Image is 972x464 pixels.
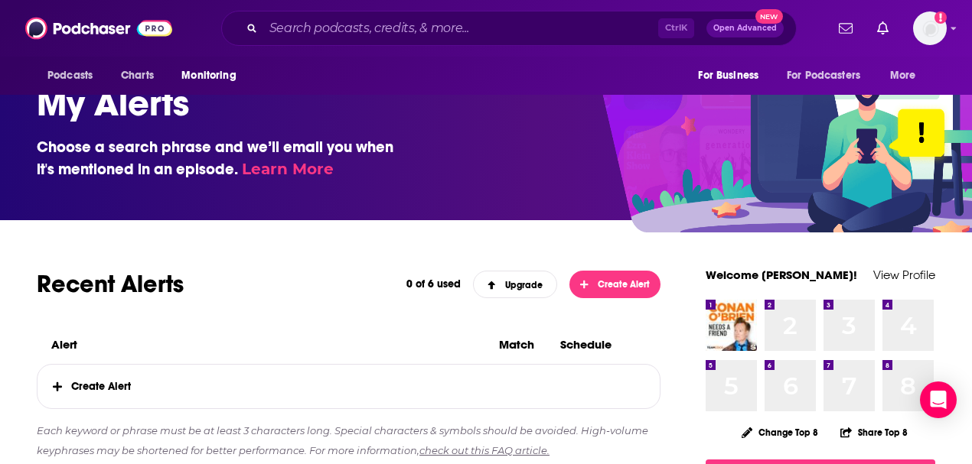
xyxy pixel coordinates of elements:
[37,136,404,180] h3: Choose a search phrase and we’ll email you when it's mentioned in an episode.
[833,15,859,41] a: Show notifications dropdown
[658,18,694,38] span: Ctrl K
[777,61,882,90] button: open menu
[51,337,487,352] h3: Alert
[755,9,783,24] span: New
[732,423,827,442] button: Change Top 8
[913,11,947,45] img: User Profile
[713,24,777,32] span: Open Advanced
[111,61,163,90] a: Charts
[787,65,860,86] span: For Podcasters
[473,271,557,298] a: Upgrade
[37,81,923,125] h1: My Alerts
[879,61,935,90] button: open menu
[706,19,784,37] button: Open AdvancedNew
[840,417,908,447] button: Share Top 8
[419,444,550,456] a: check out this FAQ article.
[37,61,113,90] button: open menu
[560,337,621,352] h3: Schedule
[706,268,857,282] a: Welcome [PERSON_NAME]!
[181,65,236,86] span: Monitoring
[871,15,895,41] a: Show notifications dropdown
[121,65,154,86] span: Charts
[920,381,957,418] div: Open Intercom Messenger
[263,16,658,41] input: Search podcasts, credits, & more...
[37,421,661,460] p: Each keyword or phrase must be at least 3 characters long. Special characters & symbols should be...
[221,11,797,46] div: Search podcasts, credits, & more...
[913,11,947,45] button: Show profile menu
[698,65,758,86] span: For Business
[706,300,757,351] img: Conan O’Brien Needs A Friend
[38,365,660,408] span: Create Alert
[687,61,778,90] button: open menu
[569,271,661,298] button: Create Alert
[913,11,947,45] span: Logged in as vjacobi
[47,65,93,86] span: Podcasts
[890,65,916,86] span: More
[873,268,935,282] a: View Profile
[242,160,334,178] a: Learn More
[488,280,543,290] span: Upgrade
[37,269,394,299] h2: Recent Alerts
[25,14,172,43] img: Podchaser - Follow, Share and Rate Podcasts
[499,337,548,352] h3: Match
[171,61,256,90] button: open menu
[580,279,650,290] span: Create Alert
[406,277,461,290] p: 0 of 6 used
[934,11,947,24] svg: Add a profile image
